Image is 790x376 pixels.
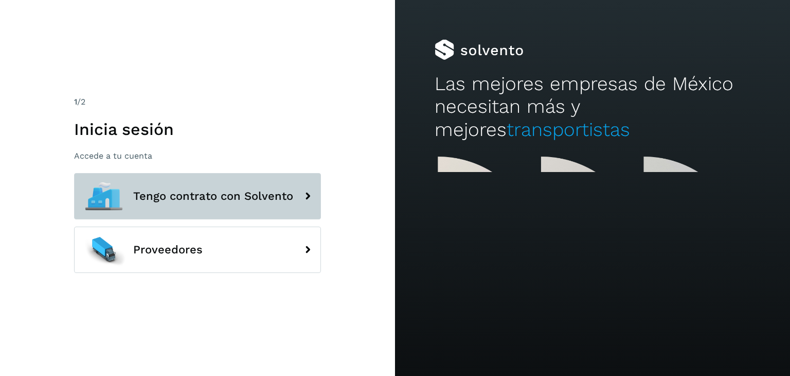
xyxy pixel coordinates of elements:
[74,227,321,273] button: Proveedores
[74,96,321,108] div: /2
[507,118,630,141] span: transportistas
[74,151,321,161] p: Accede a tu cuenta
[74,119,321,139] h1: Inicia sesión
[133,190,293,202] span: Tengo contrato con Solvento
[74,97,77,107] span: 1
[435,73,750,141] h2: Las mejores empresas de México necesitan más y mejores
[133,244,203,256] span: Proveedores
[74,173,321,219] button: Tengo contrato con Solvento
